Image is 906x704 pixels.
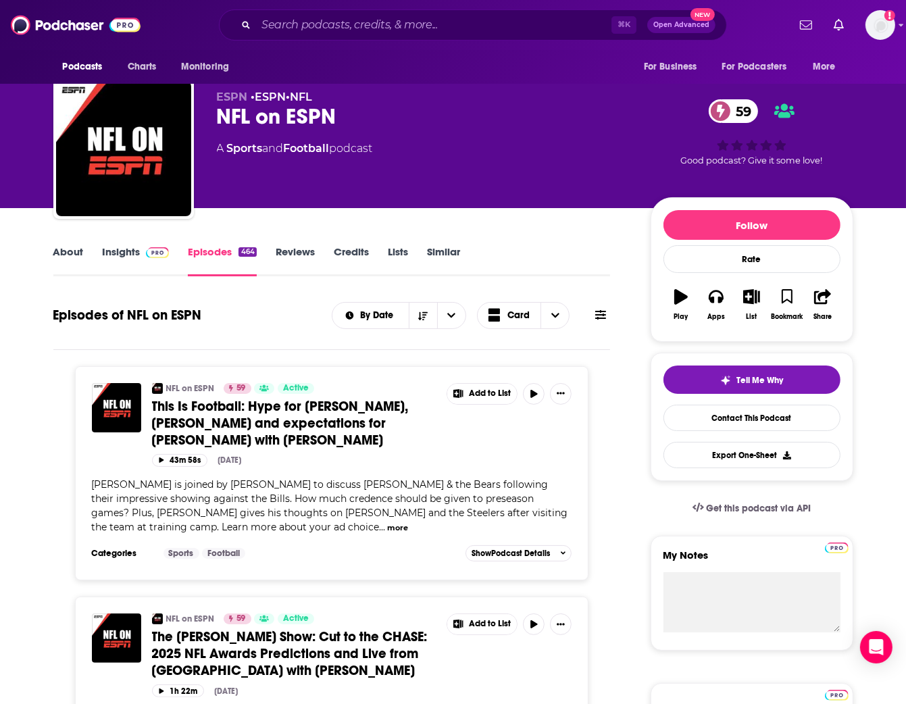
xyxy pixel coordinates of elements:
a: Sports [227,142,263,155]
div: Share [813,313,832,321]
a: InsightsPodchaser Pro [103,245,170,276]
a: Episodes464 [188,245,256,276]
button: Show More Button [447,614,518,634]
span: Get this podcast via API [706,503,811,514]
button: 43m 58s [152,454,207,467]
div: Play [674,313,688,321]
span: For Podcasters [722,57,787,76]
svg: Add a profile image [884,10,895,21]
span: 59 [236,612,246,626]
button: ShowPodcast Details [465,545,572,561]
div: Open Intercom Messenger [860,631,892,663]
span: 59 [236,382,246,395]
img: The Mina Kimes Show: Cut to the CHASE: 2025 NFL Awards Predictions and Live from Seattle with Jul... [92,613,141,663]
a: ESPN [255,91,286,103]
span: For Business [644,57,697,76]
span: Active [283,382,309,395]
img: Podchaser Pro [825,543,849,553]
span: • [286,91,313,103]
span: The [PERSON_NAME] Show: Cut to the CHASE: 2025 NFL Awards Predictions and Live from [GEOGRAPHIC_D... [152,628,428,679]
a: Similar [427,245,460,276]
button: Choose View [477,302,570,329]
button: Show More Button [550,613,572,635]
a: Pro website [825,540,849,553]
button: Bookmark [770,280,805,329]
div: A podcast [217,141,373,157]
span: Show Podcast Details [472,549,550,558]
a: Credits [334,245,369,276]
a: Sports [163,548,199,559]
button: open menu [437,303,465,328]
img: NFL on ESPN [56,81,191,216]
a: Active [278,383,314,394]
div: [DATE] [215,686,238,696]
button: Apps [699,280,734,329]
div: 59Good podcast? Give it some love! [651,91,853,174]
a: Active [278,613,314,624]
button: tell me why sparkleTell Me Why [663,366,840,394]
a: Get this podcast via API [682,492,822,525]
button: open menu [634,54,714,80]
span: Active [283,612,309,626]
a: This Is Football: Hype for [PERSON_NAME], [PERSON_NAME] and expectations for [PERSON_NAME] with [... [152,398,437,449]
a: Show notifications dropdown [795,14,817,36]
button: Share [805,280,840,329]
a: Football [202,548,245,559]
a: 59 [224,613,251,624]
h2: Choose List sort [332,302,466,329]
a: NFL [291,91,313,103]
span: ESPN [217,91,248,103]
span: 59 [722,99,758,123]
button: open menu [332,311,409,320]
h1: Episodes of NFL on ESPN [53,307,202,324]
a: About [53,245,84,276]
span: Monitoring [181,57,229,76]
span: [PERSON_NAME] is joined by [PERSON_NAME] to discuss [PERSON_NAME] & the Bears following their imp... [92,478,568,533]
span: Card [507,311,530,320]
a: Show notifications dropdown [828,14,849,36]
img: NFL on ESPN [152,613,163,624]
span: ⌘ K [611,16,636,34]
span: This Is Football: Hype for [PERSON_NAME], [PERSON_NAME] and expectations for [PERSON_NAME] with [... [152,398,409,449]
a: 59 [709,99,758,123]
img: User Profile [865,10,895,40]
img: Podchaser - Follow, Share and Rate Podcasts [11,12,141,38]
a: The [PERSON_NAME] Show: Cut to the CHASE: 2025 NFL Awards Predictions and Live from [GEOGRAPHIC_D... [152,628,437,679]
img: Podchaser Pro [825,690,849,701]
div: Search podcasts, credits, & more... [219,9,727,41]
span: ... [380,521,386,533]
input: Search podcasts, credits, & more... [256,14,611,36]
button: open menu [172,54,247,80]
a: Reviews [276,245,315,276]
button: Sort Direction [409,303,437,328]
a: Pro website [825,688,849,701]
div: Bookmark [771,313,803,321]
button: Show More Button [447,384,518,404]
a: This Is Football: Hype for Caleb Williams, Jaxson Dart and expectations for Aaron Rodgers with Ky... [92,383,141,432]
span: Good podcast? Give it some love! [681,155,823,166]
button: List [734,280,769,329]
button: Open AdvancedNew [647,17,715,33]
button: 1h 22m [152,684,204,697]
span: Charts [128,57,157,76]
span: Add to List [469,388,511,399]
label: My Notes [663,549,840,572]
span: and [263,142,284,155]
img: NFL on ESPN [152,383,163,394]
span: New [690,8,715,21]
div: List [747,313,757,321]
button: open menu [803,54,853,80]
button: Export One-Sheet [663,442,840,468]
button: Show profile menu [865,10,895,40]
button: Play [663,280,699,329]
button: Show More Button [550,383,572,405]
a: NFL on ESPN [166,613,215,624]
div: 464 [238,247,256,257]
span: Tell Me Why [736,375,783,386]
